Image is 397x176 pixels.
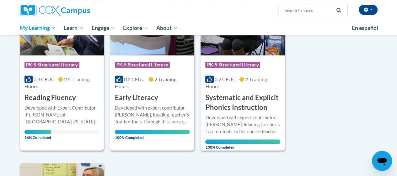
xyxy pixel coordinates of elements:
[24,105,99,125] div: Developed with Expert Contributor, [PERSON_NAME] of [GEOGRAPHIC_DATA][US_STATE], [GEOGRAPHIC_DATA...
[352,25,378,31] span: En español
[205,114,280,135] div: Developed with expert contributor, [PERSON_NAME], Reading Teacherʹs Top Ten Tools. In this course...
[156,24,178,32] span: About
[92,24,115,32] span: Engage
[24,93,76,103] h3: Reading Fluency
[205,76,267,89] span: 2 Training Hours
[20,5,90,16] img: Cox Campus
[115,130,190,134] div: Your progress
[16,21,60,35] a: My Learning
[205,62,260,68] span: PK-5 Structured Literacy
[115,76,176,89] span: 2 Training Hours
[205,93,280,112] h3: Systematic and Explicit Phonics Instruction
[34,76,53,82] span: 0.3 CEUs
[119,21,152,35] a: Explore
[15,21,382,35] div: Main menu
[115,62,170,68] span: PK-5 Structured Literacy
[88,21,119,35] a: Engage
[24,130,51,134] div: Your progress
[64,24,83,32] span: Learn
[24,130,51,140] span: 36% Completed
[24,62,79,68] span: PK-5 Structured Literacy
[334,7,343,14] button: Search
[124,76,144,82] span: 0.2 CEUs
[19,24,56,32] span: My Learning
[359,5,378,15] button: Account Settings
[205,139,280,150] span: 100% Completed
[115,130,190,140] span: 100% Completed
[123,24,148,32] span: Explore
[284,7,334,14] input: Search Courses
[115,93,158,103] h3: Early Literacy
[152,21,182,35] a: About
[60,21,88,35] a: Learn
[115,105,190,125] div: Developed with expert contributor, [PERSON_NAME], Reading Teacherʹs Top Ten Tools. Through this c...
[372,151,392,171] iframe: Button to launch messaging window
[205,139,280,144] div: Your progress
[20,5,133,16] a: Cox Campus
[215,76,234,82] span: 0.2 CEUs
[24,76,90,89] span: 2.5 Training Hours
[348,21,382,35] a: En español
